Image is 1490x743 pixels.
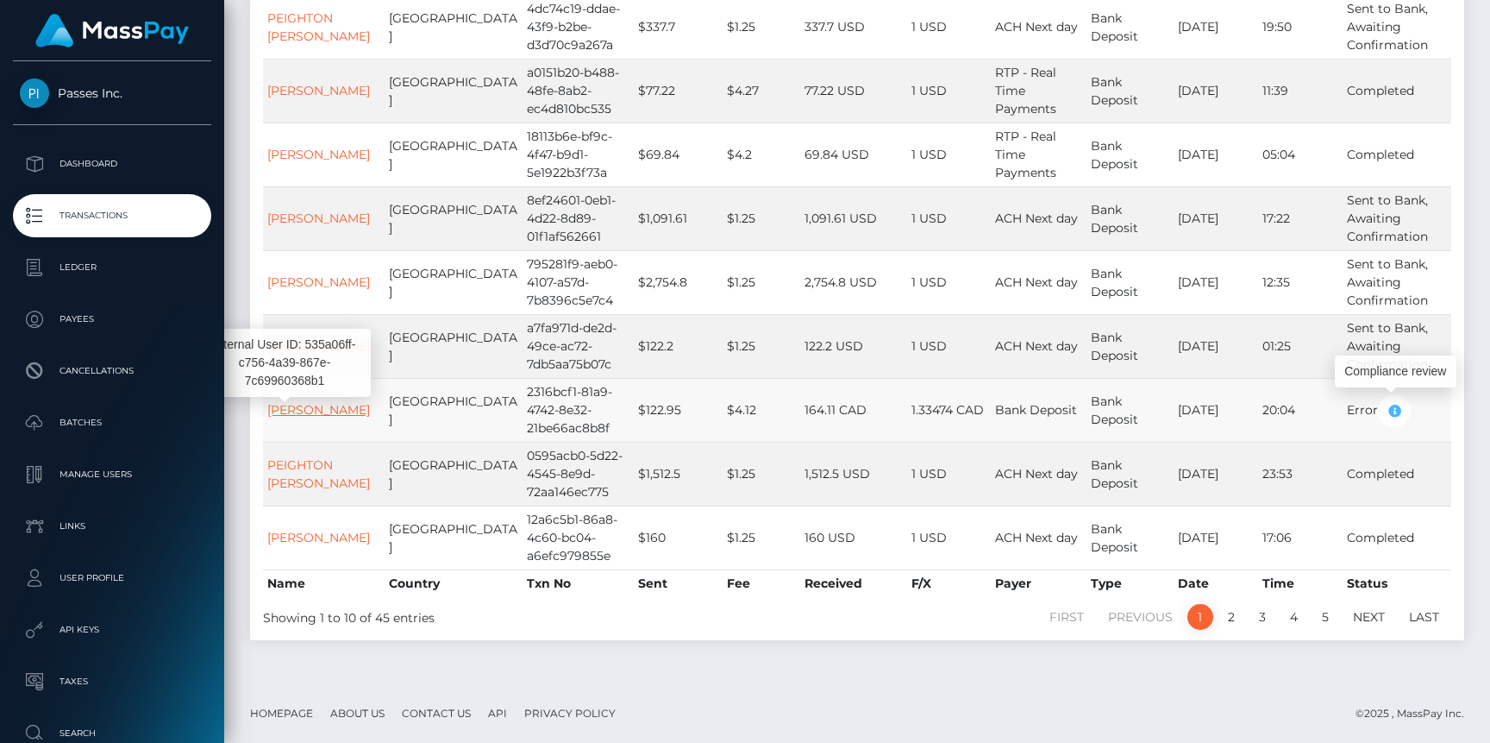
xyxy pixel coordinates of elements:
td: 23:53 [1258,442,1343,506]
td: 160 USD [800,506,907,570]
td: $1,091.61 [634,186,723,250]
td: 12a6c5b1-86a8-4c60-bc04-a6efc979855e [523,506,634,570]
td: 164.11 CAD [800,378,907,442]
th: Type [1086,570,1174,597]
td: 05:04 [1258,123,1343,186]
td: 795281f9-aeb0-4107-a57d-7b8396c5e7c4 [523,250,634,314]
p: Cancellations [20,358,204,384]
p: User Profile [20,565,204,591]
th: Txn No [523,570,634,597]
td: 2,754.8 USD [800,250,907,314]
td: [DATE] [1174,314,1258,378]
td: Completed [1343,123,1451,186]
td: $69.84 [634,123,723,186]
td: Sent to Bank, Awaiting Confirmation [1343,250,1451,314]
td: Bank Deposit [1086,442,1174,506]
a: [PERSON_NAME] [267,274,370,290]
td: [DATE] [1174,506,1258,570]
td: 1 USD [907,123,991,186]
th: Country [385,570,523,597]
td: $1.25 [723,506,800,570]
td: $4.27 [723,59,800,123]
td: 17:06 [1258,506,1343,570]
p: Dashboard [20,151,204,177]
p: Manage Users [20,462,204,488]
td: [GEOGRAPHIC_DATA] [385,378,523,442]
td: 2316bcf1-81a9-4742-8e32-21be66ac8b8f [523,378,634,442]
td: Error [1343,378,1451,442]
td: [GEOGRAPHIC_DATA] [385,506,523,570]
td: Bank Deposit [1086,250,1174,314]
span: Bank Deposit [995,402,1077,418]
td: Bank Deposit [1086,506,1174,570]
td: $4.2 [723,123,800,186]
a: Transactions [13,194,211,237]
td: Completed [1343,506,1451,570]
a: PEIGHTON [PERSON_NAME] [267,10,370,44]
a: Payees [13,298,211,341]
td: Sent to Bank, Awaiting Confirmation [1343,314,1451,378]
td: 1 USD [907,506,991,570]
td: [DATE] [1174,442,1258,506]
a: Dashboard [13,142,211,186]
div: © 2025 , MassPay Inc. [1355,704,1477,723]
td: $1,512.5 [634,442,723,506]
th: Time [1258,570,1343,597]
span: Passes Inc. [13,85,211,101]
a: [PERSON_NAME] [267,402,370,418]
a: 3 [1249,604,1275,630]
td: 8ef24601-0eb1-4d22-8d89-01f1af562661 [523,186,634,250]
a: Taxes [13,660,211,703]
a: 5 [1312,604,1338,630]
a: Contact Us [395,700,478,727]
span: RTP - Real Time Payments [995,65,1056,116]
a: [PERSON_NAME] [267,147,370,162]
th: Payer [991,570,1086,597]
th: F/X [907,570,991,597]
p: Batches [20,410,204,436]
td: 18113b6e-bf9c-4f47-b9d1-5e1922b3f73a [523,123,634,186]
td: 17:22 [1258,186,1343,250]
a: [PERSON_NAME] [267,530,370,545]
a: Homepage [243,700,320,727]
td: 1 USD [907,186,991,250]
div: Internal User ID: 535a06ff-c756-4a39-867e-7c69960368b1 [198,329,371,397]
td: a7fa971d-de2d-49ce-ac72-7db5aa75b07c [523,314,634,378]
span: ACH Next day [995,19,1078,35]
th: Sent [634,570,723,597]
a: 4 [1280,604,1307,630]
td: 1.33474 CAD [907,378,991,442]
span: ACH Next day [995,530,1078,545]
td: [DATE] [1174,378,1258,442]
td: [DATE] [1174,123,1258,186]
td: Sent to Bank, Awaiting Confirmation [1343,186,1451,250]
th: Date [1174,570,1258,597]
td: $122.95 [634,378,723,442]
th: Name [263,570,385,597]
a: Next [1343,604,1394,630]
a: Batches [13,401,211,444]
img: MassPay Logo [35,14,189,47]
td: $160 [634,506,723,570]
a: Cancellations [13,349,211,393]
td: 12:35 [1258,250,1343,314]
p: Payees [20,306,204,332]
td: Completed [1343,59,1451,123]
td: 1,512.5 USD [800,442,907,506]
a: [PERSON_NAME] [267,211,370,226]
td: 1 USD [907,314,991,378]
td: 122.2 USD [800,314,907,378]
a: About Us [323,700,391,727]
p: Ledger [20,255,204,280]
td: $4.12 [723,378,800,442]
td: [DATE] [1174,250,1258,314]
td: Bank Deposit [1086,378,1174,442]
a: Privacy Policy [517,700,623,727]
div: Compliance review [1335,356,1456,387]
td: [GEOGRAPHIC_DATA] [385,186,523,250]
img: Passes Inc. [20,79,49,108]
td: $122.2 [634,314,723,378]
p: Links [20,513,204,539]
td: 1 USD [907,59,991,123]
td: [GEOGRAPHIC_DATA] [385,250,523,314]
